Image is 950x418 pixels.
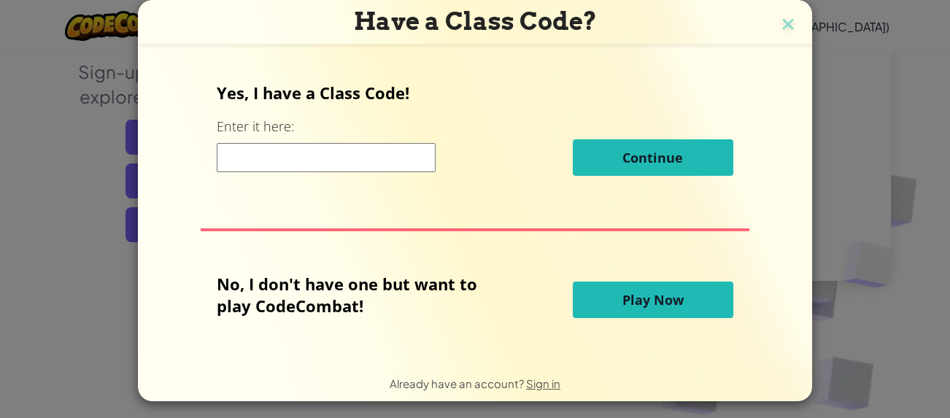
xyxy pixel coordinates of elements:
span: Already have an account? [390,376,526,390]
p: Yes, I have a Class Code! [217,82,733,104]
span: Have a Class Code? [354,7,597,36]
button: Continue [573,139,733,176]
button: Play Now [573,282,733,318]
label: Enter it here: [217,117,294,136]
p: No, I don't have one but want to play CodeCombat! [217,273,499,317]
img: close icon [779,15,798,36]
span: Play Now [622,291,684,309]
span: Continue [622,149,683,166]
a: Sign in [526,376,560,390]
